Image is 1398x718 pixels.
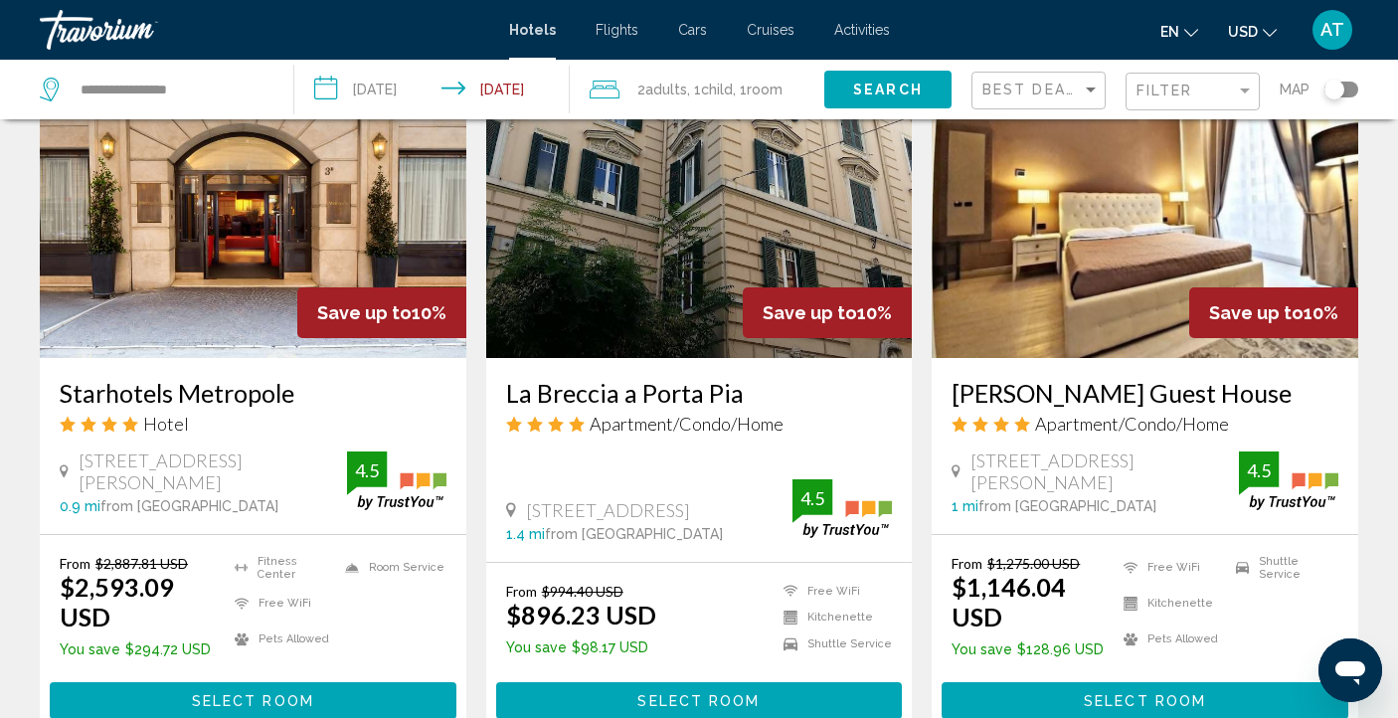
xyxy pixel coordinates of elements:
span: Map [1280,76,1310,103]
li: Kitchenette [774,610,892,627]
img: Hotel image [40,40,466,358]
li: Pets Allowed [1114,627,1226,652]
li: Free WiFi [225,591,335,617]
span: Best Deals [982,82,1087,97]
span: Hotel [143,413,189,435]
span: Select Room [637,693,760,709]
span: Adults [645,82,687,97]
ins: $1,146.04 USD [952,572,1066,631]
a: Activities [834,22,890,38]
p: $294.72 USD [60,641,225,657]
button: Check-in date: Sep 24, 2025 Check-out date: Sep 28, 2025 [294,60,569,119]
span: Select Room [1084,693,1206,709]
button: User Menu [1307,9,1358,51]
span: You save [60,641,120,657]
span: from [GEOGRAPHIC_DATA] [545,526,723,542]
a: Travorium [40,10,489,50]
img: Hotel image [932,40,1358,358]
span: , 1 [733,76,783,103]
span: 1.4 mi [506,526,545,542]
span: Save up to [1209,302,1304,323]
span: You save [952,641,1012,657]
iframe: Кнопка запуска окна обмена сообщениями [1318,638,1382,702]
span: Apartment/Condo/Home [590,413,784,435]
img: trustyou-badge.svg [347,451,446,510]
li: Pets Allowed [225,627,335,652]
button: Toggle map [1310,81,1358,98]
li: Free WiFi [1114,555,1226,581]
span: AT [1320,20,1344,40]
div: 10% [1189,287,1358,338]
span: Filter [1136,83,1193,98]
span: Child [701,82,733,97]
del: $1,275.00 USD [987,555,1080,572]
span: From [506,583,537,600]
button: Filter [1126,72,1260,112]
div: 4 star Apartment [506,413,893,435]
span: Save up to [763,302,857,323]
img: trustyou-badge.svg [1239,451,1338,510]
span: 2 [637,76,687,103]
button: Change currency [1228,17,1277,46]
span: From [952,555,982,572]
span: Apartment/Condo/Home [1035,413,1229,435]
button: Search [824,71,952,107]
button: Change language [1160,17,1198,46]
span: , 1 [687,76,733,103]
span: en [1160,24,1179,40]
li: Free WiFi [774,583,892,600]
span: from [GEOGRAPHIC_DATA] [100,498,278,514]
mat-select: Sort by [982,83,1100,99]
a: Hotels [509,22,556,38]
button: Travelers: 2 adults, 1 child [570,60,824,119]
div: 4.5 [347,458,387,482]
span: [STREET_ADDRESS][PERSON_NAME] [79,449,347,493]
a: Flights [596,22,638,38]
p: $128.96 USD [952,641,1114,657]
img: trustyou-badge.svg [792,479,892,538]
span: 0.9 mi [60,498,100,514]
div: 10% [743,287,912,338]
span: 1 mi [952,498,978,514]
a: Starhotels Metropole [60,378,446,408]
a: Cars [678,22,707,38]
del: $2,887.81 USD [95,555,188,572]
del: $994.40 USD [542,583,623,600]
span: [STREET_ADDRESS] [526,499,690,521]
div: 4 star Apartment [952,413,1338,435]
a: Select Room [496,687,903,709]
a: La Breccia a Porta Pia [506,378,893,408]
li: Fitness Center [225,555,335,581]
img: Hotel image [486,40,913,358]
span: Room [747,82,783,97]
span: from [GEOGRAPHIC_DATA] [978,498,1156,514]
span: You save [506,639,567,655]
div: 4.5 [792,486,832,510]
li: Shuttle Service [1226,555,1338,581]
a: Select Room [50,687,456,709]
span: Select Room [192,693,314,709]
ins: $896.23 USD [506,600,656,629]
div: 4.5 [1239,458,1279,482]
li: Shuttle Service [774,635,892,652]
li: Room Service [335,555,445,581]
a: [PERSON_NAME] Guest House [952,378,1338,408]
span: [STREET_ADDRESS][PERSON_NAME] [970,449,1239,493]
div: 4 star Hotel [60,413,446,435]
a: Select Room [942,687,1348,709]
span: Search [853,83,923,98]
li: Kitchenette [1114,591,1226,617]
a: Cruises [747,22,794,38]
span: USD [1228,24,1258,40]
